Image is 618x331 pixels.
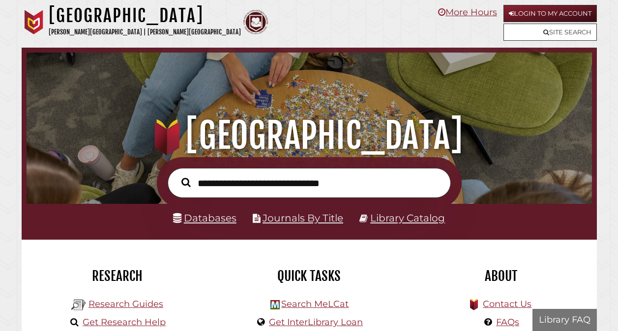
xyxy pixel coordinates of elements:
[22,10,46,34] img: Calvin University
[483,299,531,309] a: Contact Us
[370,212,445,224] a: Library Catalog
[173,212,236,224] a: Databases
[49,5,241,27] h1: [GEOGRAPHIC_DATA]
[181,177,191,187] i: Search
[221,268,398,284] h2: Quick Tasks
[270,300,280,309] img: Hekman Library Logo
[503,5,597,22] a: Login to My Account
[177,175,196,190] button: Search
[438,7,497,18] a: More Hours
[35,114,582,157] h1: [GEOGRAPHIC_DATA]
[83,317,166,328] a: Get Research Help
[496,317,519,328] a: FAQs
[49,27,241,38] p: [PERSON_NAME][GEOGRAPHIC_DATA] | [PERSON_NAME][GEOGRAPHIC_DATA]
[412,268,589,284] h2: About
[243,10,268,34] img: Calvin Theological Seminary
[29,268,206,284] h2: Research
[71,298,86,312] img: Hekman Library Logo
[281,299,349,309] a: Search MeLCat
[263,212,343,224] a: Journals By Title
[503,24,597,41] a: Site Search
[269,317,363,328] a: Get InterLibrary Loan
[88,299,163,309] a: Research Guides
